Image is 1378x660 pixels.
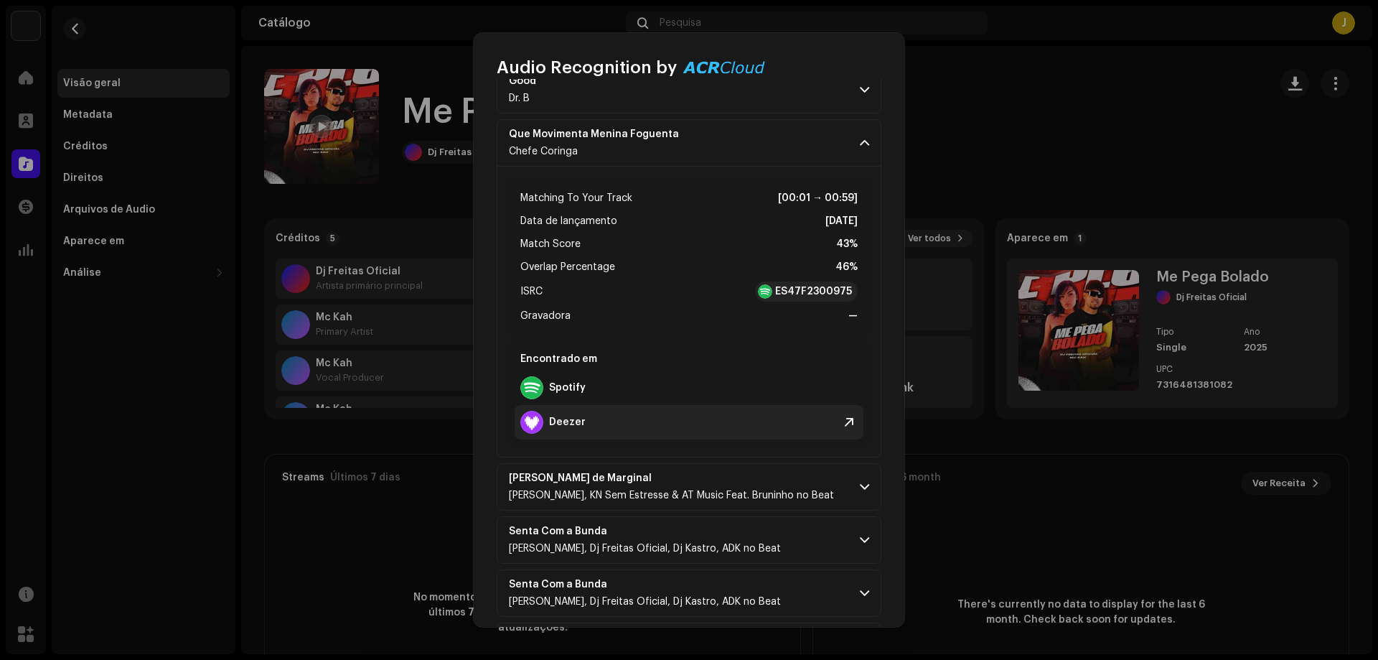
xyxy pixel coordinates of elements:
[520,259,615,276] span: Overlap Percentage
[509,579,607,590] strong: Senta Com a Bunda
[509,544,781,554] span: Teko Bolado, Dj Freitas Oficial, Dj Kastro, ADK no Beat
[848,307,858,325] strong: —
[509,75,536,87] strong: Good
[509,129,696,140] span: Que Movimenta Menina Foguenta
[509,579,781,590] span: Senta Com a Bunda
[549,382,586,394] strong: Spotify
[497,570,881,617] p-accordion-header: Senta Com a Bunda[PERSON_NAME], Dj Freitas Oficial, Dj Kastro, ADK no Beat
[509,473,834,484] span: Toma Pau de Marginal
[497,516,881,564] p-accordion-header: Senta Com a Bunda[PERSON_NAME], Dj Freitas Oficial, Dj Kastro, ADK no Beat
[549,417,586,428] strong: Deezer
[509,147,578,157] span: Chefe Coringa
[497,66,881,113] p-accordion-header: GoodDr. B
[509,491,834,501] span: LZ Dmenor, KN Sem Estresse & AT Music Feat. Bruninho no Beat
[520,236,581,253] span: Match Score
[497,463,881,511] p-accordion-header: [PERSON_NAME] de Marginal[PERSON_NAME], KN Sem Estresse & AT Music Feat. Bruninho no Beat
[775,284,852,299] strong: ES47F2300975
[520,190,632,207] span: Matching To Your Track
[497,119,881,167] p-accordion-header: Que Movimenta Menina FoguentaChefe Coringa
[520,307,571,325] span: Gravadora
[509,526,781,537] span: Senta Com a Bunda
[825,213,858,230] strong: [DATE]
[778,190,858,207] strong: [00:01 → 00:59]
[520,283,543,300] span: ISRC
[509,93,530,103] span: Dr. B
[509,597,781,607] span: Teko Bolado, Dj Freitas Oficial, Dj Kastro, ADK no Beat
[509,526,607,537] strong: Senta Com a Bunda
[520,213,617,230] span: Data de lançamento
[497,167,881,457] p-accordion-content: Que Movimenta Menina FoguentaChefe Coringa
[497,56,677,79] span: Audio Recognition by
[835,259,858,276] strong: 46%
[836,236,858,253] strong: 43%
[509,473,652,484] strong: [PERSON_NAME] de Marginal
[509,75,553,87] span: Good
[515,348,863,371] div: Encontrado em
[509,129,679,140] strong: Que Movimenta Menina Foguenta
